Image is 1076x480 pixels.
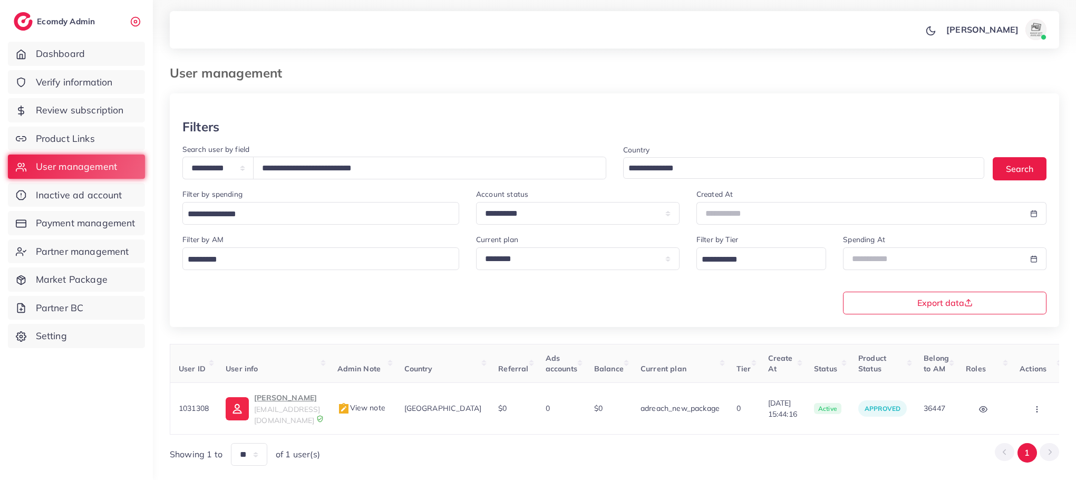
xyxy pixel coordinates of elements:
span: Roles [966,364,986,373]
span: Country [404,364,433,373]
button: Go to page 1 [1017,443,1037,463]
ul: Pagination [995,443,1059,463]
span: 1031308 [179,404,209,413]
label: Filter by spending [182,189,243,199]
span: 36447 [924,404,945,413]
span: Product Status [858,353,886,373]
a: Dashboard [8,42,145,66]
span: Tier [736,364,751,373]
a: Inactive ad account [8,183,145,207]
span: Verify information [36,75,113,89]
span: $0 [594,404,603,413]
img: admin_note.cdd0b510.svg [337,402,350,415]
span: Admin Note [337,364,381,373]
img: 9CAL8B2pu8EFxCJHYAAAAldEVYdGRhdGU6Y3JlYXRlADIwMjItMTItMDlUMDQ6NTg6MzkrMDA6MDBXSlgLAAAAJXRFWHRkYXR... [316,415,324,423]
span: 0 [736,404,741,413]
span: Actions [1020,364,1046,373]
span: Setting [36,329,67,343]
span: Dashboard [36,47,85,61]
span: [GEOGRAPHIC_DATA] [404,404,482,413]
img: avatar [1025,19,1046,40]
span: Referral [498,364,528,373]
img: logo [14,12,33,31]
span: approved [865,405,900,412]
label: Filter by AM [182,234,224,245]
span: User info [226,364,258,373]
button: Export data [843,292,1046,314]
span: Review subscription [36,103,124,117]
p: [PERSON_NAME] [946,23,1019,36]
span: User ID [179,364,206,373]
span: [EMAIL_ADDRESS][DOMAIN_NAME] [254,405,320,425]
p: [PERSON_NAME] [254,391,320,404]
a: Market Package [8,267,145,292]
h3: User management [170,65,290,81]
a: Verify information [8,70,145,94]
span: Status [814,364,837,373]
div: Search for option [182,202,459,225]
span: active [814,403,841,415]
a: [PERSON_NAME]avatar [941,19,1051,40]
span: Payment management [36,216,135,230]
input: Search for option [625,160,971,177]
a: Review subscription [8,98,145,122]
input: Search for option [184,206,445,223]
span: Export data [917,299,973,307]
label: Account status [476,189,528,199]
span: Ads accounts [546,353,577,373]
label: Filter by Tier [696,234,738,245]
span: Inactive ad account [36,188,122,202]
a: Setting [8,324,145,348]
span: of 1 user(s) [276,448,320,460]
span: Showing 1 to [170,448,222,460]
a: Partner BC [8,296,145,320]
span: Product Links [36,132,95,146]
label: Spending At [843,234,885,245]
label: Search user by field [182,144,249,155]
span: Balance [594,364,624,373]
span: Create At [768,353,793,373]
span: Partner management [36,245,129,258]
h3: Filters [182,119,219,135]
label: Current plan [476,234,518,245]
span: $0 [498,404,507,413]
button: Search [993,157,1046,180]
span: Current plan [641,364,686,373]
a: Product Links [8,127,145,151]
div: Search for option [182,247,459,270]
span: User management [36,160,117,174]
img: ic-user-info.36bf1079.svg [226,397,249,420]
div: Search for option [623,157,985,179]
span: View note [337,403,385,412]
a: Payment management [8,211,145,235]
label: Country [623,145,650,155]
input: Search for option [184,252,445,268]
a: logoEcomdy Admin [14,12,98,31]
span: [DATE] 15:44:16 [768,398,797,419]
label: Created At [696,189,733,199]
div: Search for option [696,247,826,270]
span: 0 [546,404,550,413]
input: Search for option [698,252,812,268]
a: User management [8,155,145,179]
span: Market Package [36,273,108,286]
a: [PERSON_NAME][EMAIL_ADDRESS][DOMAIN_NAME] [226,391,320,426]
span: adreach_new_package [641,404,720,413]
h2: Ecomdy Admin [37,16,98,26]
a: Partner management [8,239,145,264]
span: Belong to AM [924,353,949,373]
span: Partner BC [36,301,84,315]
